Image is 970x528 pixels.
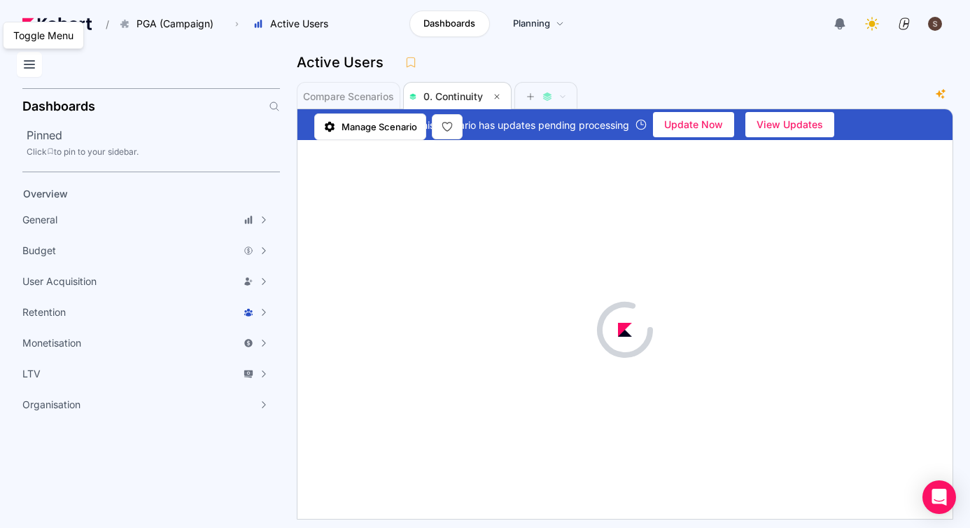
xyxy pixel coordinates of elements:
button: Active Users [246,12,343,36]
div: Click to pin to your sidebar. [27,146,280,158]
img: logo_ConcreteSoftwareLogo_20230810134128192030.png [897,17,911,31]
a: Planning [498,11,579,37]
a: Overview [18,183,256,204]
span: Planning [513,17,550,31]
button: Update Now [653,112,734,137]
span: LTV [22,367,41,381]
span: Monetisation [22,336,81,350]
h2: Dashboards [22,100,95,113]
span: Active Users [270,17,328,31]
span: / [94,17,109,32]
div: Toggle Menu [10,25,76,46]
h2: Pinned [27,127,280,144]
a: Dashboards [409,11,490,37]
div: Open Intercom Messenger [922,480,956,514]
button: View Updates [745,112,834,137]
a: Manage Scenario [314,113,426,140]
span: General [22,213,57,227]
span: 0. Continuity [423,90,483,102]
span: PGA (Campaign) [136,17,213,31]
span: Retention [22,305,66,319]
button: PGA (Campaign) [112,12,228,36]
span: Update Now [664,114,723,135]
span: Manage Scenario [342,120,417,134]
span: This scenario has updates pending processing [416,118,629,132]
img: Kohort logo [22,18,92,30]
span: View Updates [757,114,823,135]
h3: Active Users [297,55,392,69]
span: › [232,18,241,29]
span: Organisation [22,398,80,412]
span: Overview [23,188,68,200]
span: Budget [22,244,56,258]
span: User Acquisition [22,275,97,289]
span: Compare Scenarios [303,92,394,102]
span: Dashboards [423,17,475,31]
